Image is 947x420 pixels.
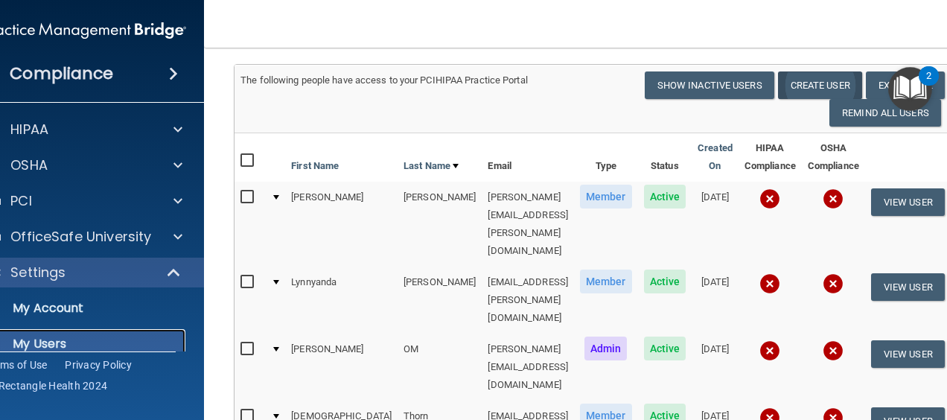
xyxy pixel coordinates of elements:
[871,273,945,301] button: View User
[802,133,865,182] th: OSHA Compliance
[871,340,945,368] button: View User
[829,99,941,127] button: Remind All Users
[398,267,482,334] td: [PERSON_NAME]
[482,334,574,401] td: [PERSON_NAME][EMAIL_ADDRESS][DOMAIN_NAME]
[823,273,844,294] img: cross.ca9f0e7f.svg
[10,63,113,84] h4: Compliance
[778,71,862,99] button: Create User
[398,182,482,267] td: [PERSON_NAME]
[10,156,48,174] p: OSHA
[692,267,739,334] td: [DATE]
[285,267,398,334] td: Lynnyanda
[644,337,686,360] span: Active
[574,133,638,182] th: Type
[398,334,482,401] td: OM
[482,267,574,334] td: [EMAIL_ADDRESS][PERSON_NAME][DOMAIN_NAME]
[692,182,739,267] td: [DATE]
[866,71,945,99] a: Export All
[692,334,739,401] td: [DATE]
[759,188,780,209] img: cross.ca9f0e7f.svg
[285,182,398,267] td: [PERSON_NAME]
[65,357,132,372] a: Privacy Policy
[926,76,931,95] div: 2
[10,228,151,246] p: OfficeSafe University
[285,334,398,401] td: [PERSON_NAME]
[644,185,686,209] span: Active
[404,157,459,175] a: Last Name
[645,71,774,99] button: Show Inactive Users
[10,192,31,210] p: PCI
[739,133,802,182] th: HIPAA Compliance
[759,273,780,294] img: cross.ca9f0e7f.svg
[291,157,339,175] a: First Name
[698,139,733,175] a: Created On
[823,340,844,361] img: cross.ca9f0e7f.svg
[240,74,528,86] span: The following people have access to your PCIHIPAA Practice Portal
[888,67,932,111] button: Open Resource Center, 2 new notifications
[644,270,686,293] span: Active
[871,188,945,216] button: View User
[580,185,632,209] span: Member
[10,121,48,139] p: HIPAA
[638,133,692,182] th: Status
[482,182,574,267] td: [PERSON_NAME][EMAIL_ADDRESS][PERSON_NAME][DOMAIN_NAME]
[823,188,844,209] img: cross.ca9f0e7f.svg
[580,270,632,293] span: Member
[584,337,628,360] span: Admin
[759,340,780,361] img: cross.ca9f0e7f.svg
[10,264,66,281] p: Settings
[482,133,574,182] th: Email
